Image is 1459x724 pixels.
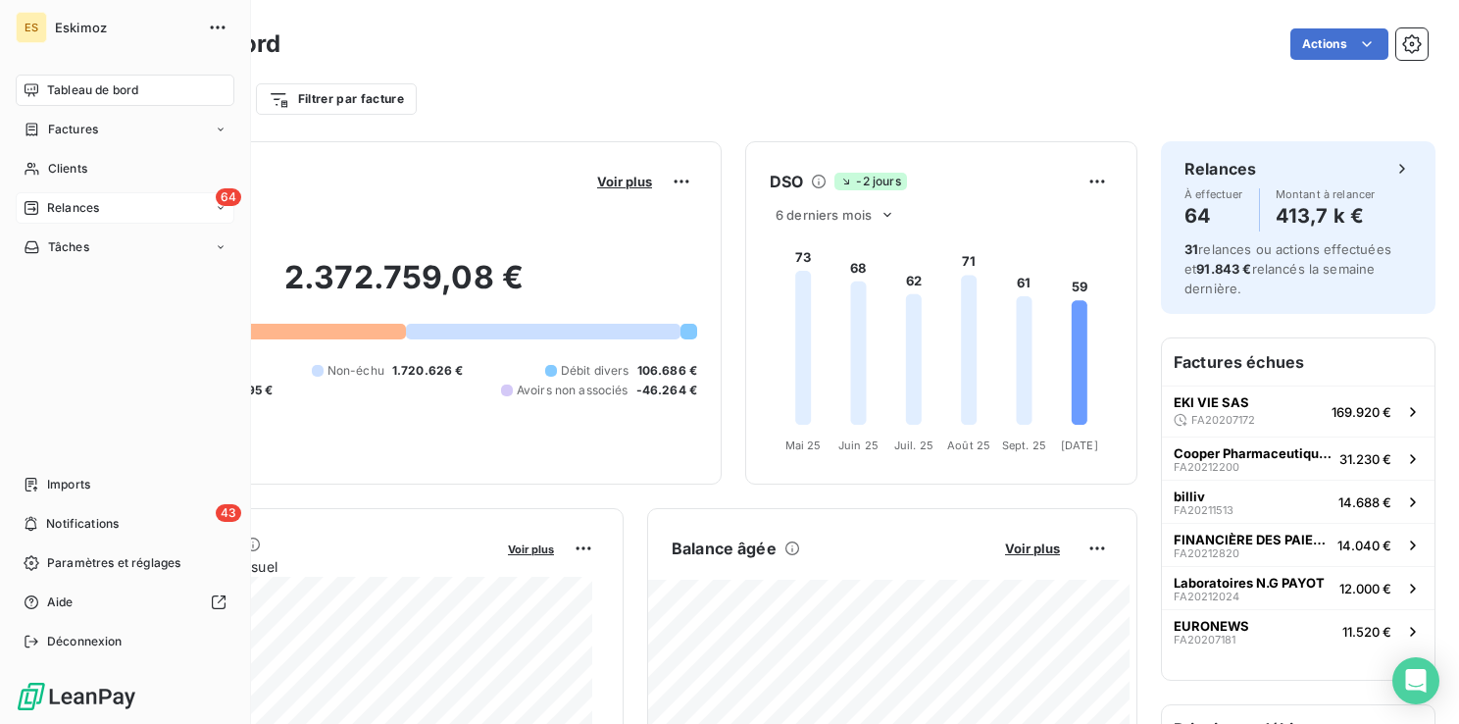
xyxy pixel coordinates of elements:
[47,594,74,611] span: Aide
[1061,439,1098,452] tspan: [DATE]
[597,174,652,189] span: Voir plus
[1184,241,1198,257] span: 31
[111,556,494,577] span: Chiffre d'affaires mensuel
[1339,581,1391,596] span: 12.000 €
[1174,547,1239,559] span: FA20212820
[1174,461,1239,473] span: FA20212200
[636,382,697,399] span: -46.264 €
[502,540,560,557] button: Voir plus
[48,238,89,256] span: Tâches
[770,170,803,193] h6: DSO
[16,681,137,712] img: Logo LeanPay
[1332,404,1391,420] span: 169.920 €
[834,173,906,190] span: -2 jours
[1174,445,1332,461] span: Cooper Pharmaceutique Française
[256,83,417,115] button: Filtrer par facture
[1290,28,1388,60] button: Actions
[1191,414,1255,426] span: FA20207172
[1174,575,1325,591] span: Laboratoires N.G PAYOT
[1184,188,1243,200] span: À effectuer
[1276,188,1376,200] span: Montant à relancer
[1162,566,1434,609] button: Laboratoires N.G PAYOTFA2021202412.000 €
[591,173,658,190] button: Voir plus
[327,362,384,380] span: Non-échu
[111,258,697,317] h2: 2.372.759,08 €
[1162,437,1434,480] button: Cooper Pharmaceutique FrançaiseFA2021220031.230 €
[517,382,629,399] span: Avoirs non associés
[47,199,99,217] span: Relances
[47,81,138,99] span: Tableau de bord
[785,439,822,452] tspan: Mai 25
[1162,338,1434,386] h6: Factures échues
[561,362,629,380] span: Débit divers
[947,439,990,452] tspan: Août 25
[1338,494,1391,510] span: 14.688 €
[216,504,241,522] span: 43
[999,540,1066,557] button: Voir plus
[672,537,777,560] h6: Balance âgée
[1184,241,1391,296] span: relances ou actions effectuées et relancés la semaine dernière.
[16,587,234,618] a: Aide
[1342,624,1391,640] span: 11.520 €
[1337,538,1391,553] span: 14.040 €
[1276,200,1376,232] h4: 413,7 k €
[392,362,464,380] span: 1.720.626 €
[637,362,697,380] span: 106.686 €
[1174,618,1249,634] span: EURONEWS
[1162,523,1434,566] button: FINANCIÈRE DES PAIEMENTS ÉLECTRONIQUES (FA2021282014.040 €
[47,633,123,650] span: Déconnexion
[55,20,196,35] span: Eskimoz
[1392,657,1439,704] div: Open Intercom Messenger
[48,121,98,138] span: Factures
[1174,634,1235,646] span: FA20207181
[16,12,47,43] div: ES
[1162,386,1434,437] button: EKI VIE SASFA20207172169.920 €
[1174,532,1330,547] span: FINANCIÈRE DES PAIEMENTS ÉLECTRONIQUES (
[1162,609,1434,652] button: EURONEWSFA2020718111.520 €
[894,439,933,452] tspan: Juil. 25
[46,515,119,533] span: Notifications
[1002,439,1046,452] tspan: Sept. 25
[1174,591,1239,602] span: FA20212024
[216,188,241,206] span: 64
[47,554,180,572] span: Paramètres et réglages
[1184,157,1256,181] h6: Relances
[508,543,554,556] span: Voir plus
[1162,480,1434,523] button: billivFA2021151314.688 €
[1196,261,1251,277] span: 91.843 €
[838,439,879,452] tspan: Juin 25
[1174,489,1205,504] span: billiv
[776,207,872,223] span: 6 derniers mois
[1174,504,1233,516] span: FA20211513
[1005,541,1060,556] span: Voir plus
[47,476,90,493] span: Imports
[1174,394,1249,410] span: EKI VIE SAS
[48,160,87,178] span: Clients
[1339,451,1391,467] span: 31.230 €
[1184,200,1243,232] h4: 64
